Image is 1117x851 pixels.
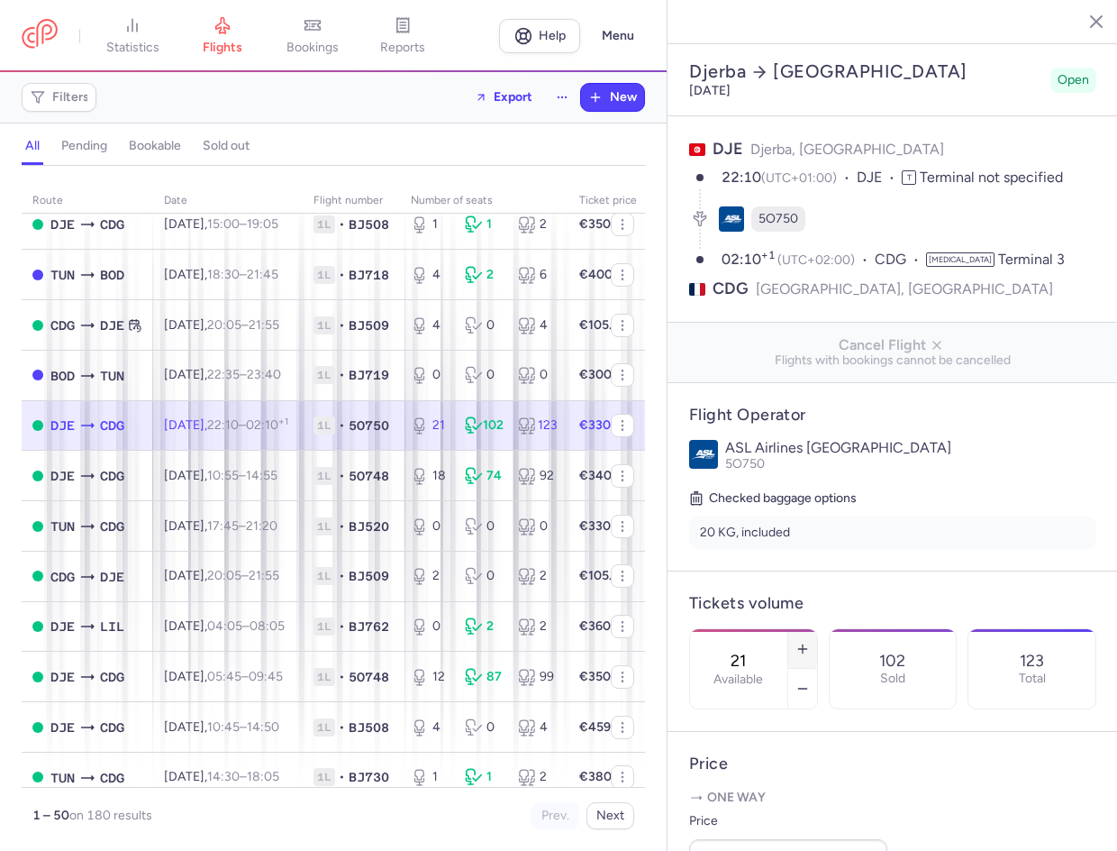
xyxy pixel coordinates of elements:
[278,416,288,427] sup: +1
[682,337,1103,353] span: Cancel Flight
[689,593,1096,614] h4: Tickets volume
[518,467,558,485] div: 92
[349,768,389,786] span: BJ730
[207,216,240,232] time: 15:00
[725,440,1096,456] p: ASL Airlines [GEOGRAPHIC_DATA]
[207,367,281,382] span: –
[50,215,75,234] span: Djerba-Zarzis, Djerba, Tunisia
[207,216,278,232] span: –
[465,718,504,737] div: 0
[50,316,75,335] span: Charles De Gaulle, Paris, France
[100,768,124,788] span: Charles De Gaulle, Paris, France
[689,440,718,469] img: ASL Airlines France logo
[581,84,644,111] button: New
[349,668,389,686] span: 5O748
[920,169,1063,186] span: Terminal not specified
[875,250,926,270] span: CDG
[164,568,279,583] span: [DATE],
[207,769,279,784] span: –
[50,366,75,386] span: Mérignac, Bordeaux, France
[207,719,279,735] span: –
[247,216,278,232] time: 19:05
[249,568,279,583] time: 21:55
[339,316,345,334] span: •
[689,60,1043,83] h2: Djerba [GEOGRAPHIC_DATA]
[22,19,58,52] a: CitizenPlane red outlined logo
[246,417,288,433] time: 02:10
[247,769,279,784] time: 18:05
[713,278,749,300] span: CDG
[207,367,240,382] time: 22:35
[465,215,504,233] div: 1
[32,808,69,823] strong: 1 – 50
[411,567,450,585] div: 2
[902,170,916,185] span: T
[50,517,75,536] span: Carthage, Tunis, Tunisia
[465,316,504,334] div: 0
[465,567,504,585] div: 0
[177,16,268,56] a: flights
[358,16,448,56] a: reports
[207,568,241,583] time: 20:05
[400,188,568,215] th: number of seats
[339,266,345,284] span: •
[926,252,994,267] span: [MEDICAL_DATA]
[518,316,558,334] div: 4
[61,138,107,154] h4: pending
[164,317,279,333] span: [DATE],
[349,316,389,334] span: BJ509
[579,317,628,333] strong: €105.00
[207,317,279,333] span: –
[207,669,283,684] span: –
[50,617,75,636] span: Djerba-Zarzis, Djerba, Tunisia
[164,669,283,684] span: [DATE],
[689,488,1096,509] h5: Checked baggage options
[153,188,303,215] th: date
[1019,672,1046,686] p: Total
[349,718,389,737] span: BJ508
[100,517,124,536] span: Charles De Gaulle, Paris, France
[722,169,761,186] time: 22:10
[586,802,634,829] button: Next
[339,718,345,737] span: •
[207,468,277,483] span: –
[207,669,241,684] time: 05:45
[579,267,631,282] strong: €400.00
[349,567,389,585] span: BJ509
[465,618,504,636] div: 2
[339,567,345,585] span: •
[1020,652,1044,670] p: 123
[761,170,837,186] span: (UTC+01:00)
[164,417,288,433] span: [DATE],
[339,517,345,535] span: •
[725,456,765,471] span: 5O750
[465,668,504,686] div: 87
[100,265,124,285] span: Mérignac, Bordeaux, France
[411,316,450,334] div: 4
[465,366,504,384] div: 0
[579,468,631,483] strong: €340.00
[164,367,281,382] span: [DATE],
[164,267,278,282] span: [DATE],
[203,40,242,56] span: flights
[339,768,345,786] span: •
[494,90,532,104] span: Export
[246,518,277,534] time: 21:20
[207,769,240,784] time: 14:30
[568,188,648,215] th: Ticket price
[579,769,631,784] strong: €380.00
[207,417,288,433] span: –
[518,618,558,636] div: 2
[207,267,240,282] time: 18:30
[247,367,281,382] time: 23:40
[50,768,75,788] span: Carthage, Tunis, Tunisia
[313,366,335,384] span: 1L
[313,266,335,284] span: 1L
[411,215,450,233] div: 1
[349,215,389,233] span: BJ508
[518,567,558,585] div: 2
[579,367,631,382] strong: €300.00
[591,19,645,53] button: Menu
[380,40,425,56] span: reports
[579,417,630,433] strong: €330.00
